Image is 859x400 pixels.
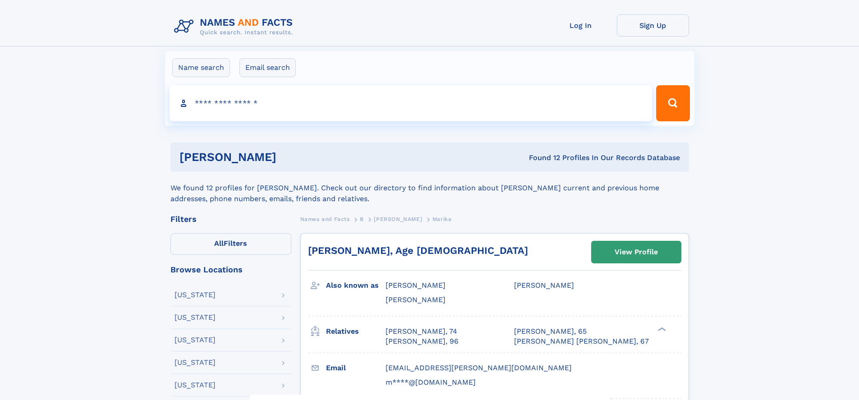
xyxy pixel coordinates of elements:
a: [PERSON_NAME], 74 [386,326,457,336]
label: Email search [239,58,296,77]
div: View Profile [615,242,658,262]
div: Filters [170,215,291,223]
span: [PERSON_NAME] [386,295,446,304]
div: [US_STATE] [175,291,216,299]
a: Names and Facts [300,213,350,225]
span: [PERSON_NAME] [374,216,422,222]
a: View Profile [592,241,681,263]
h3: Email [326,360,386,376]
label: Filters [170,233,291,255]
span: B [360,216,364,222]
input: search input [170,85,652,121]
span: [PERSON_NAME] [386,281,446,290]
a: [PERSON_NAME], 65 [514,326,587,336]
a: Log In [545,14,617,37]
span: [PERSON_NAME] [514,281,574,290]
div: [US_STATE] [175,359,216,366]
h3: Also known as [326,278,386,293]
div: We found 12 profiles for [PERSON_NAME]. Check out our directory to find information about [PERSON... [170,172,689,204]
label: Name search [172,58,230,77]
a: [PERSON_NAME], 96 [386,336,459,346]
a: B [360,213,364,225]
span: [EMAIL_ADDRESS][PERSON_NAME][DOMAIN_NAME] [386,363,572,372]
div: [US_STATE] [175,336,216,344]
div: [US_STATE] [175,314,216,321]
span: All [214,239,224,248]
img: Logo Names and Facts [170,14,300,39]
a: [PERSON_NAME] [374,213,422,225]
div: ❯ [656,326,666,332]
h1: [PERSON_NAME] [179,152,403,163]
div: Found 12 Profiles In Our Records Database [403,153,680,163]
a: Sign Up [617,14,689,37]
button: Search Button [656,85,689,121]
a: [PERSON_NAME], Age [DEMOGRAPHIC_DATA] [308,245,528,256]
h3: Relatives [326,324,386,339]
div: Browse Locations [170,266,291,274]
div: [US_STATE] [175,382,216,389]
span: Marika [432,216,452,222]
a: [PERSON_NAME] [PERSON_NAME], 67 [514,336,649,346]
